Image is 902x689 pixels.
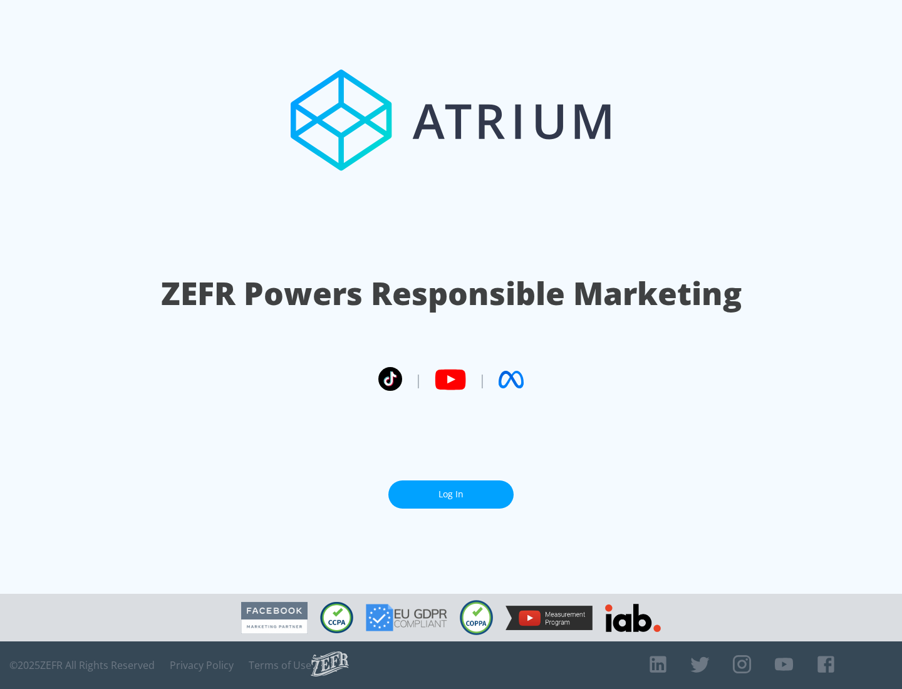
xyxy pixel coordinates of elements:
img: GDPR Compliant [366,604,447,631]
img: CCPA Compliant [320,602,353,633]
span: | [415,370,422,389]
img: COPPA Compliant [460,600,493,635]
span: © 2025 ZEFR All Rights Reserved [9,659,155,671]
h1: ZEFR Powers Responsible Marketing [161,272,742,315]
a: Log In [388,480,514,509]
a: Privacy Policy [170,659,234,671]
img: IAB [605,604,661,632]
a: Terms of Use [249,659,311,671]
img: Facebook Marketing Partner [241,602,308,634]
span: | [479,370,486,389]
img: YouTube Measurement Program [505,606,593,630]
